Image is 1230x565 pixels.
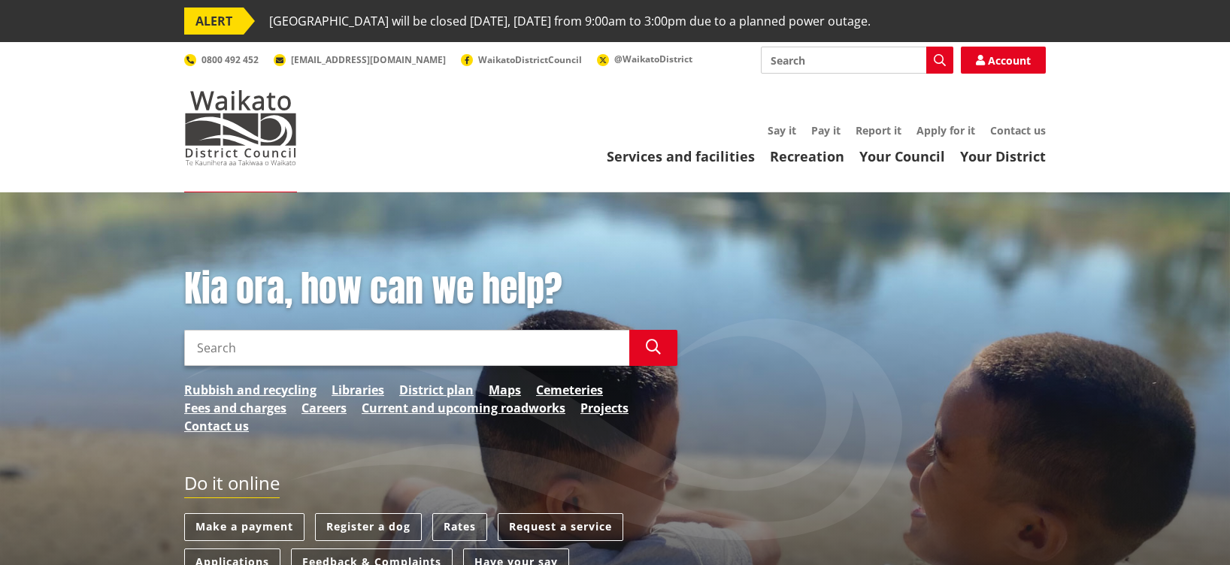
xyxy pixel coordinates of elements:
[332,381,384,399] a: Libraries
[184,513,304,541] a: Make a payment
[301,399,347,417] a: Careers
[597,53,692,65] a: @WaikatoDistrict
[961,47,1046,74] a: Account
[498,513,623,541] a: Request a service
[614,53,692,65] span: @WaikatoDistrict
[768,123,796,137] a: Say it
[184,90,297,165] img: Waikato District Council - Te Kaunihera aa Takiwaa o Waikato
[432,513,487,541] a: Rates
[399,381,474,399] a: District plan
[489,381,521,399] a: Maps
[184,381,317,399] a: Rubbish and recycling
[274,53,446,66] a: [EMAIL_ADDRESS][DOMAIN_NAME]
[770,147,844,165] a: Recreation
[184,417,249,435] a: Contact us
[580,399,629,417] a: Projects
[315,513,422,541] a: Register a dog
[269,8,871,35] span: [GEOGRAPHIC_DATA] will be closed [DATE], [DATE] from 9:00am to 3:00pm due to a planned power outage.
[916,123,975,137] a: Apply for it
[201,53,259,66] span: 0800 492 452
[184,399,286,417] a: Fees and charges
[184,473,280,499] h2: Do it online
[478,53,582,66] span: WaikatoDistrictCouncil
[184,330,629,366] input: Search input
[362,399,565,417] a: Current and upcoming roadworks
[184,267,677,311] h1: Kia ora, how can we help?
[761,47,953,74] input: Search input
[291,53,446,66] span: [EMAIL_ADDRESS][DOMAIN_NAME]
[856,123,901,137] a: Report it
[990,123,1046,137] a: Contact us
[184,8,244,35] span: ALERT
[811,123,841,137] a: Pay it
[536,381,603,399] a: Cemeteries
[461,53,582,66] a: WaikatoDistrictCouncil
[960,147,1046,165] a: Your District
[859,147,945,165] a: Your Council
[607,147,755,165] a: Services and facilities
[184,53,259,66] a: 0800 492 452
